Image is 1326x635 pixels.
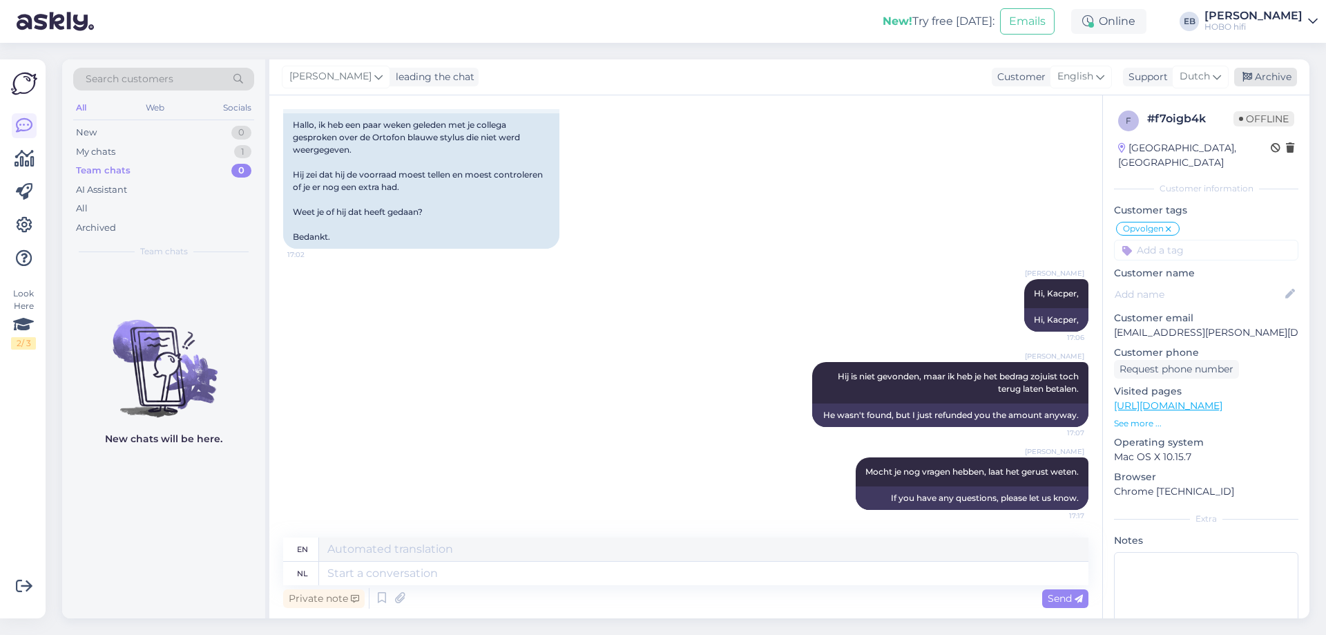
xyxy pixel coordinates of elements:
div: New [76,126,97,140]
p: Browser [1114,470,1298,484]
p: Customer email [1114,311,1298,325]
div: Support [1123,70,1168,84]
button: Emails [1000,8,1055,35]
span: Offline [1233,111,1294,126]
div: # f7oigb4k [1147,111,1233,127]
div: HOBO hifi [1204,21,1303,32]
span: English [1057,69,1093,84]
input: Add name [1115,287,1282,302]
img: No chats [62,295,265,419]
a: [PERSON_NAME]HOBO hifi [1204,10,1318,32]
span: 17:17 [1032,511,1084,521]
b: New! [883,15,912,28]
div: Web [143,99,167,117]
div: Socials [220,99,254,117]
div: Private note [283,589,365,608]
span: Team chats [140,245,188,258]
div: Customer [992,70,1046,84]
p: New chats will be here. [105,432,222,446]
span: 17:07 [1032,428,1084,438]
span: 17:06 [1032,332,1084,343]
span: Mocht je nog vragen hebben, laat het gerust weten. [865,466,1079,477]
span: Opvolgen [1123,225,1164,233]
div: Archive [1234,68,1297,86]
span: Hi, Kacper, [1034,288,1079,298]
span: [PERSON_NAME] [1025,351,1084,361]
span: Search customers [86,72,173,86]
div: 1 [234,145,251,159]
div: He wasn't found, but I just refunded you the amount anyway. [812,404,1088,427]
div: Extra [1114,513,1298,525]
div: Try free [DATE]: [883,13,995,30]
p: Mac OS X 10.15.7 [1114,450,1298,464]
p: [EMAIL_ADDRESS][PERSON_NAME][DOMAIN_NAME] [1114,325,1298,340]
p: Customer tags [1114,203,1298,218]
div: Request phone number [1114,360,1239,379]
div: nl [297,562,308,585]
span: 17:02 [287,249,339,260]
div: Hallo, ik heb een paar weken geleden met je collega gesproken over de Ortofon blauwe stylus die n... [283,113,559,249]
span: Dutch [1180,69,1210,84]
span: [PERSON_NAME] [1025,268,1084,278]
div: Customer information [1114,182,1298,195]
div: Look Here [11,287,36,350]
span: Hij is niet gevonden, maar ik heb je het bedrag zojuist toch terug laten betalen. [838,371,1081,394]
div: All [73,99,89,117]
p: Notes [1114,533,1298,548]
div: If you have any questions, please let us know. [856,486,1088,510]
div: All [76,202,88,216]
div: [GEOGRAPHIC_DATA], [GEOGRAPHIC_DATA] [1118,141,1271,170]
p: See more ... [1114,417,1298,430]
p: Customer name [1114,266,1298,281]
div: 2 / 3 [11,337,36,350]
div: Archived [76,221,116,235]
span: f [1126,115,1131,126]
div: [PERSON_NAME] [1204,10,1303,21]
div: Hi, Kacper, [1024,308,1088,332]
div: My chats [76,145,115,159]
img: Askly Logo [11,70,37,97]
a: [URL][DOMAIN_NAME] [1114,399,1222,412]
span: Send [1048,592,1083,605]
span: [PERSON_NAME] [1025,446,1084,457]
div: en [297,538,308,561]
p: Chrome [TECHNICAL_ID] [1114,484,1298,499]
span: [PERSON_NAME] [289,69,372,84]
div: EB [1180,12,1199,31]
p: Visited pages [1114,384,1298,399]
div: Team chats [76,164,131,178]
p: Customer phone [1114,345,1298,360]
div: 0 [231,126,251,140]
input: Add a tag [1114,240,1298,260]
div: 0 [231,164,251,178]
div: leading the chat [390,70,474,84]
div: Online [1071,9,1146,34]
div: AI Assistant [76,183,127,197]
p: Operating system [1114,435,1298,450]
